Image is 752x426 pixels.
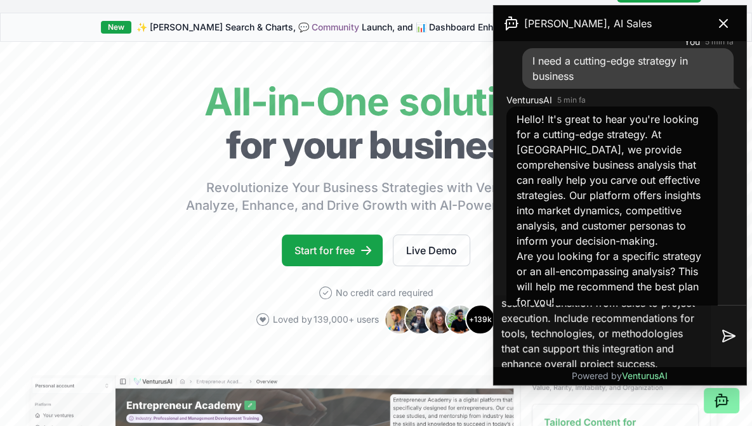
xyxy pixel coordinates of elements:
[517,112,708,248] p: Hello! It's great to hear you're looking for a cutting-edge strategy. At [GEOGRAPHIC_DATA], we pr...
[705,37,734,47] time: 5 min fa
[101,21,131,34] div: New
[524,16,652,31] span: [PERSON_NAME], AI Sales
[684,35,700,48] span: You
[19,74,143,84] a: Target Audience Identification
[425,304,455,335] img: Avatar 3
[312,22,359,32] a: Community
[19,51,93,61] a: Ventures analyzed
[19,16,69,27] a: Back to Top
[557,95,586,105] time: 5 min fa
[572,370,668,382] p: Powered by
[19,39,89,50] a: Accounts created
[506,94,552,106] span: VenturusAI
[384,304,414,335] img: Avatar 1
[532,55,688,82] span: I need a cutting-edge strategy in business
[445,304,475,335] img: Avatar 4
[404,304,435,335] img: Avatar 2
[517,248,708,309] p: Are you looking for a specific strategy or an all-encompassing analysis? This will help me recomm...
[136,21,542,34] span: ✨ [PERSON_NAME] Search & Charts, 💬 Launch, and 📊 Dashboard Enhancements!
[622,370,668,381] span: VenturusAI
[494,295,711,377] textarea: Conduct an in-depth analysis distinguishing between the stages of the sales funnel and the phases...
[282,235,383,266] a: Start for free
[19,28,126,39] a: Avg. generation time (sec)
[19,62,159,73] a: Comprehensive Business Analysis
[5,5,185,16] div: Outline
[19,85,148,96] a: Customized Business Strategies
[393,235,470,266] a: Live Demo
